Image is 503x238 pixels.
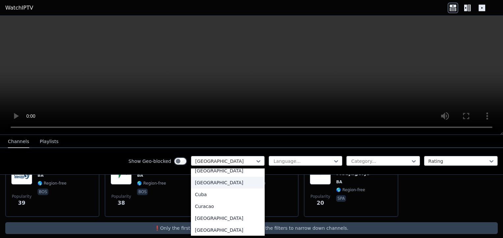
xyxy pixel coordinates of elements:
span: 38 [118,199,125,207]
span: Popularity [111,194,131,199]
p: ❗️Only the first 250 channels are returned, use the filters to narrow down channels. [8,225,495,231]
span: BA [137,173,143,178]
p: bos [38,189,48,195]
span: 🌎 Region-free [336,187,365,193]
span: BA [38,173,43,178]
span: 20 [317,199,324,207]
span: BA [336,179,342,185]
p: spa [336,195,346,202]
div: [GEOGRAPHIC_DATA] [191,177,265,189]
span: Popularity [310,194,330,199]
div: [GEOGRAPHIC_DATA] [191,224,265,236]
button: Playlists [40,135,59,148]
div: Curacao [191,200,265,212]
span: 39 [18,199,25,207]
span: 🌎 Region-free [137,181,166,186]
p: bos [137,189,148,195]
button: Channels [8,135,29,148]
div: Cuba [191,189,265,200]
div: [GEOGRAPHIC_DATA] [191,212,265,224]
div: [GEOGRAPHIC_DATA] [191,165,265,177]
span: Popularity [12,194,32,199]
a: WatchIPTV [5,4,33,12]
label: Show Geo-blocked [128,158,171,164]
span: 🌎 Region-free [38,181,66,186]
